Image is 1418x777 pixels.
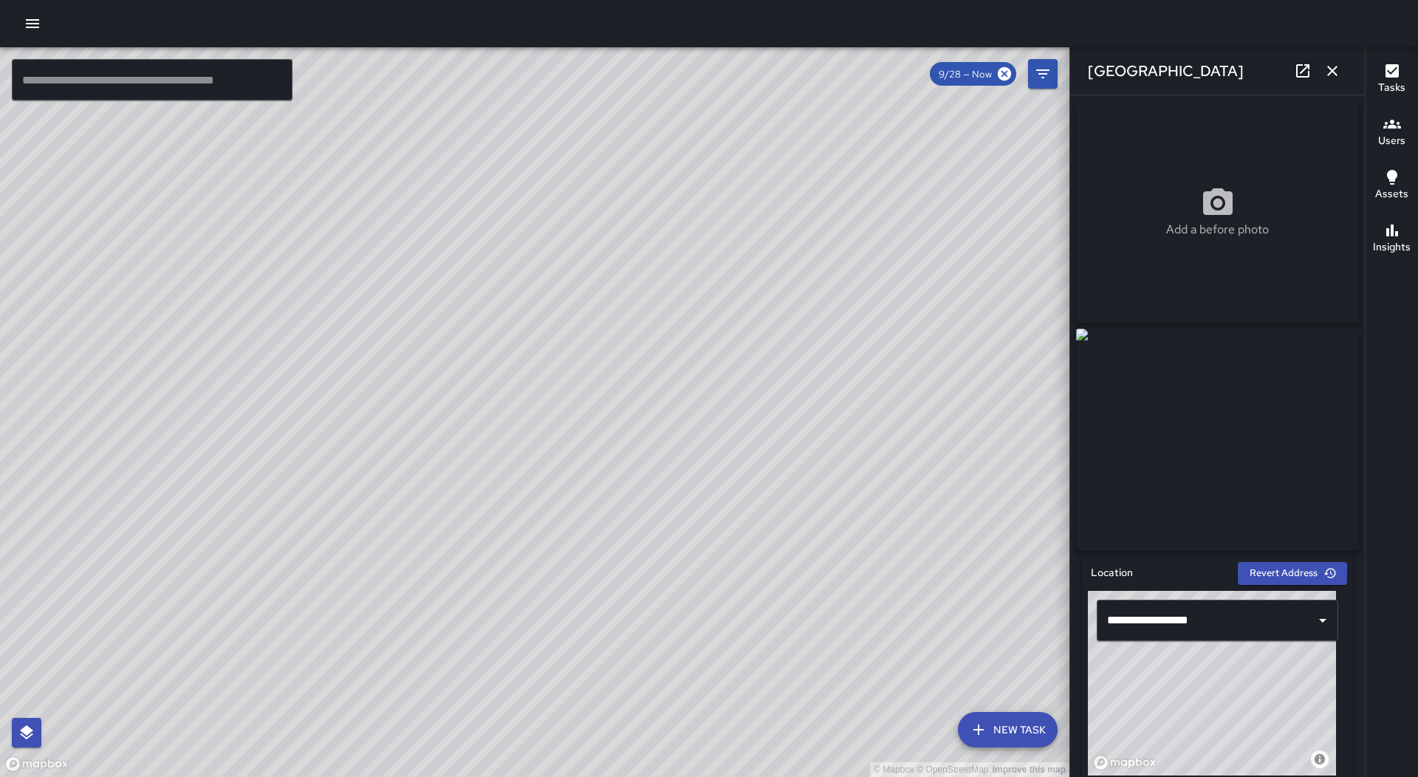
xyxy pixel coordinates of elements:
[958,712,1058,747] button: New Task
[1373,239,1411,256] h6: Insights
[1238,562,1347,585] button: Revert Address
[1091,565,1133,581] h6: Location
[1378,80,1405,96] h6: Tasks
[1028,59,1058,89] button: Filters
[1375,186,1408,202] h6: Assets
[1366,160,1418,213] button: Assets
[1378,133,1405,149] h6: Users
[930,62,1016,86] div: 9/28 — Now
[1088,59,1244,83] h6: [GEOGRAPHIC_DATA]
[1366,53,1418,106] button: Tasks
[930,68,1001,81] span: 9/28 — Now
[1076,329,1359,550] img: request_images%2F69422300-9c89-11f0-a3b3-f1635120db5e
[1366,213,1418,266] button: Insights
[1166,221,1269,239] p: Add a before photo
[1312,610,1333,631] button: Open
[1366,106,1418,160] button: Users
